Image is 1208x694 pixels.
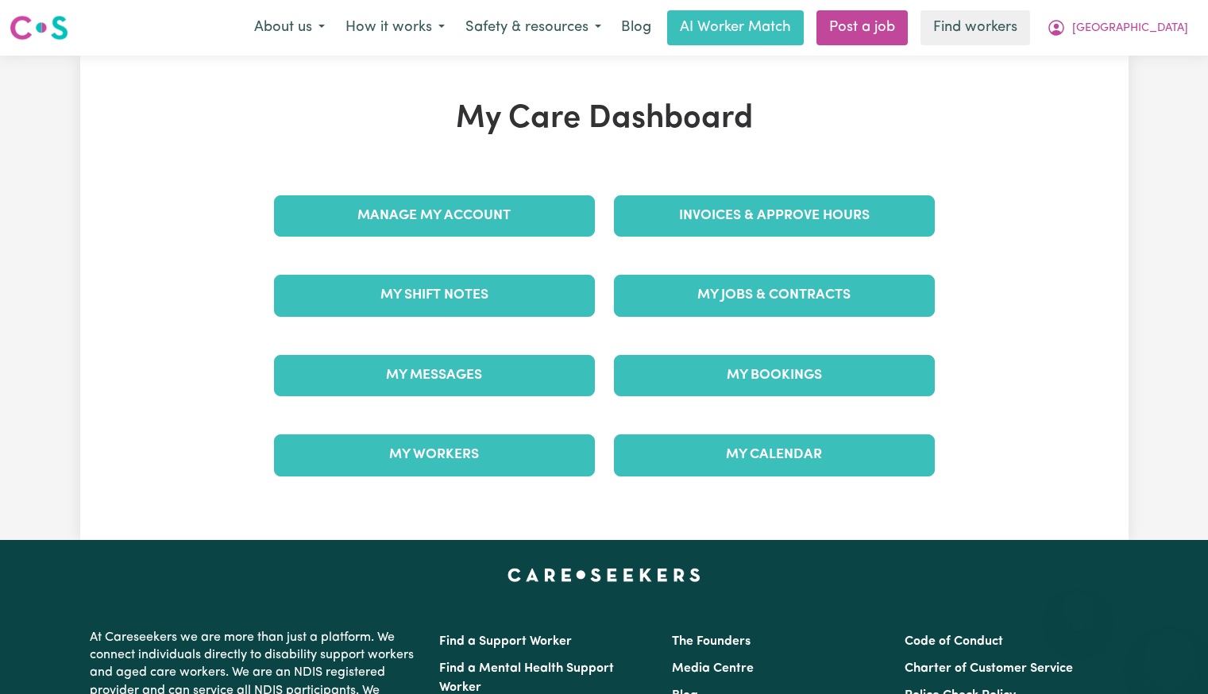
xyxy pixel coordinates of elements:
[274,195,595,237] a: Manage My Account
[614,434,935,476] a: My Calendar
[508,569,700,581] a: Careseekers home page
[816,10,908,45] a: Post a job
[614,355,935,396] a: My Bookings
[10,13,68,42] img: Careseekers logo
[274,355,595,396] a: My Messages
[672,635,751,648] a: The Founders
[920,10,1030,45] a: Find workers
[335,11,455,44] button: How it works
[1072,20,1188,37] span: [GEOGRAPHIC_DATA]
[244,11,335,44] button: About us
[439,662,614,694] a: Find a Mental Health Support Worker
[905,662,1073,675] a: Charter of Customer Service
[264,100,944,138] h1: My Care Dashboard
[455,11,612,44] button: Safety & resources
[672,662,754,675] a: Media Centre
[439,635,572,648] a: Find a Support Worker
[1036,11,1198,44] button: My Account
[614,275,935,316] a: My Jobs & Contracts
[274,275,595,316] a: My Shift Notes
[667,10,804,45] a: AI Worker Match
[612,10,661,45] a: Blog
[274,434,595,476] a: My Workers
[905,635,1003,648] a: Code of Conduct
[10,10,68,46] a: Careseekers logo
[1062,592,1094,624] iframe: Close message
[1144,630,1195,681] iframe: Button to launch messaging window
[614,195,935,237] a: Invoices & Approve Hours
